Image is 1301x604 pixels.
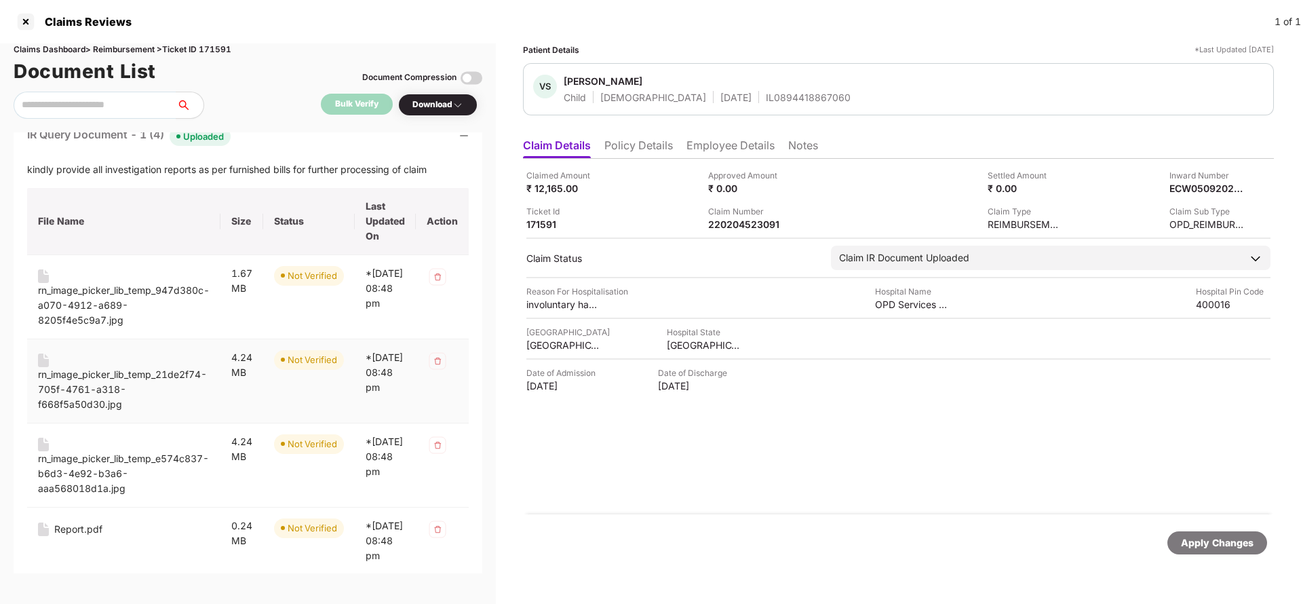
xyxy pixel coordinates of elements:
[1196,298,1270,311] div: 400016
[533,75,557,98] div: VS
[412,98,463,111] div: Download
[263,188,355,255] th: Status
[526,298,601,311] div: involuntary habitual movements
[604,138,673,158] li: Policy Details
[183,130,224,143] div: Uploaded
[1181,535,1254,550] div: Apply Changes
[526,252,817,265] div: Claim Status
[766,91,851,104] div: IL0894418867060
[461,67,482,89] img: svg+xml;base64,PHN2ZyBpZD0iVG9nZ2xlLTMyeDMyIiB4bWxucz0iaHR0cDovL3d3dy53My5vcmcvMjAwMC9zdmciIHdpZH...
[38,283,210,328] div: rn_image_picker_lib_temp_947d380c-a070-4912-a689-8205f4e5c9a7.jpg
[1195,43,1274,56] div: *Last Updated [DATE]
[658,366,733,379] div: Date of Discharge
[1275,14,1301,29] div: 1 of 1
[988,218,1062,231] div: REIMBURSEMENT
[1169,182,1244,195] div: ECW05092025000000490
[523,138,591,158] li: Claim Details
[366,350,405,395] div: *[DATE] 08:48 pm
[600,91,706,104] div: [DEMOGRAPHIC_DATA]
[231,350,252,380] div: 4.24 MB
[416,188,469,255] th: Action
[708,169,783,182] div: Approved Amount
[14,56,156,86] h1: Document List
[38,354,49,367] img: svg+xml;base64,PHN2ZyB4bWxucz0iaHR0cDovL3d3dy53My5vcmcvMjAwMC9zdmciIHdpZHRoPSIxNiIgaGVpZ2h0PSIyMC...
[27,126,231,146] div: IR Query Document - 1 (4)
[526,285,628,298] div: Reason For Hospitalisation
[427,518,448,540] img: svg+xml;base64,PHN2ZyB4bWxucz0iaHR0cDovL3d3dy53My5vcmcvMjAwMC9zdmciIHdpZHRoPSIzMiIgaGVpZ2h0PSIzMi...
[658,379,733,392] div: [DATE]
[355,188,416,255] th: Last Updated On
[708,205,783,218] div: Claim Number
[875,298,950,311] div: OPD Services - [GEOGRAPHIC_DATA]
[988,205,1062,218] div: Claim Type
[526,205,601,218] div: Ticket Id
[988,169,1062,182] div: Settled Amount
[37,15,132,29] div: Claims Reviews
[176,100,203,111] span: search
[38,367,210,412] div: rn_image_picker_lib_temp_21de2f74-705f-4761-a318-f668f5a50d30.jpg
[231,434,252,464] div: 4.24 MB
[288,353,337,366] div: Not Verified
[667,339,741,352] div: [GEOGRAPHIC_DATA]
[523,43,579,56] div: Patient Details
[1196,285,1270,298] div: Hospital Pin Code
[27,162,469,177] div: kindly provide all investigation reports as per furnished bills for further processing of claim
[526,218,601,231] div: 171591
[231,266,252,296] div: 1.67 MB
[839,250,969,265] div: Claim IR Document Uploaded
[288,521,337,535] div: Not Verified
[526,326,610,339] div: [GEOGRAPHIC_DATA]
[1169,205,1244,218] div: Claim Sub Type
[1249,252,1262,265] img: downArrowIcon
[1169,218,1244,231] div: OPD_REIMBURSEMENT
[564,91,586,104] div: Child
[875,285,950,298] div: Hospital Name
[1169,169,1244,182] div: Inward Number
[366,266,405,311] div: *[DATE] 08:48 pm
[788,138,818,158] li: Notes
[720,91,752,104] div: [DATE]
[362,71,457,84] div: Document Compression
[526,366,601,379] div: Date of Admission
[452,100,463,111] img: svg+xml;base64,PHN2ZyBpZD0iRHJvcGRvd24tMzJ4MzIiIHhtbG5zPSJodHRwOi8vd3d3LnczLm9yZy8yMDAwL3N2ZyIgd2...
[686,138,775,158] li: Employee Details
[38,438,49,451] img: svg+xml;base64,PHN2ZyB4bWxucz0iaHR0cDovL3d3dy53My5vcmcvMjAwMC9zdmciIHdpZHRoPSIxNiIgaGVpZ2h0PSIyMC...
[38,451,210,496] div: rn_image_picker_lib_temp_e574c837-b6d3-4e92-b3a6-aaa568018d1a.jpg
[526,379,601,392] div: [DATE]
[708,218,783,231] div: 220204523091
[38,523,49,536] img: svg+xml;base64,PHN2ZyB4bWxucz0iaHR0cDovL3d3dy53My5vcmcvMjAwMC9zdmciIHdpZHRoPSIxNiIgaGVpZ2h0PSIyMC...
[427,434,448,456] img: svg+xml;base64,PHN2ZyB4bWxucz0iaHR0cDovL3d3dy53My5vcmcvMjAwMC9zdmciIHdpZHRoPSIzMiIgaGVpZ2h0PSIzMi...
[366,434,405,479] div: *[DATE] 08:48 pm
[366,518,405,563] div: *[DATE] 08:48 pm
[288,269,337,282] div: Not Verified
[564,75,642,88] div: [PERSON_NAME]
[427,350,448,372] img: svg+xml;base64,PHN2ZyB4bWxucz0iaHR0cDovL3d3dy53My5vcmcvMjAwMC9zdmciIHdpZHRoPSIzMiIgaGVpZ2h0PSIzMi...
[176,92,204,119] button: search
[27,188,220,255] th: File Name
[288,437,337,451] div: Not Verified
[459,131,469,140] span: minus
[231,518,252,548] div: 0.24 MB
[220,188,263,255] th: Size
[988,182,1062,195] div: ₹ 0.00
[526,182,601,195] div: ₹ 12,165.00
[708,182,783,195] div: ₹ 0.00
[427,266,448,288] img: svg+xml;base64,PHN2ZyB4bWxucz0iaHR0cDovL3d3dy53My5vcmcvMjAwMC9zdmciIHdpZHRoPSIzMiIgaGVpZ2h0PSIzMi...
[54,522,102,537] div: Report.pdf
[526,339,601,352] div: [GEOGRAPHIC_DATA]
[38,269,49,283] img: svg+xml;base64,PHN2ZyB4bWxucz0iaHR0cDovL3d3dy53My5vcmcvMjAwMC9zdmciIHdpZHRoPSIxNiIgaGVpZ2h0PSIyMC...
[667,326,741,339] div: Hospital State
[335,98,378,111] div: Bulk Verify
[14,43,482,56] div: Claims Dashboard > Reimbursement > Ticket ID 171591
[526,169,601,182] div: Claimed Amount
